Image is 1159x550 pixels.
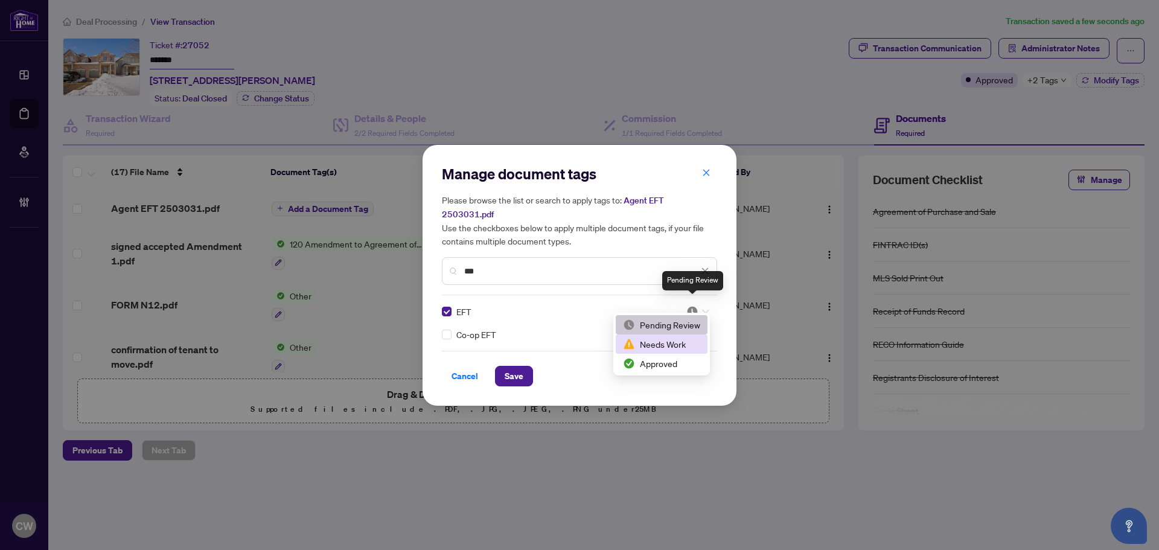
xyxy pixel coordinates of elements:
[686,305,709,318] span: Pending Review
[442,366,488,386] button: Cancel
[623,337,700,351] div: Needs Work
[686,305,698,318] img: status
[623,319,635,331] img: status
[505,366,523,386] span: Save
[623,338,635,350] img: status
[456,328,496,341] span: Co-op EFT
[623,357,700,370] div: Approved
[616,334,707,354] div: Needs Work
[442,164,717,184] h2: Manage document tags
[623,357,635,369] img: status
[702,168,710,177] span: close
[456,305,471,318] span: EFT
[452,366,478,386] span: Cancel
[1111,508,1147,544] button: Open asap
[623,318,700,331] div: Pending Review
[442,195,664,220] span: Agent EFT 2503031.pdf
[616,315,707,334] div: Pending Review
[495,366,533,386] button: Save
[442,193,717,248] h5: Please browse the list or search to apply tags to: Use the checkboxes below to apply multiple doc...
[616,354,707,373] div: Approved
[701,267,709,275] span: close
